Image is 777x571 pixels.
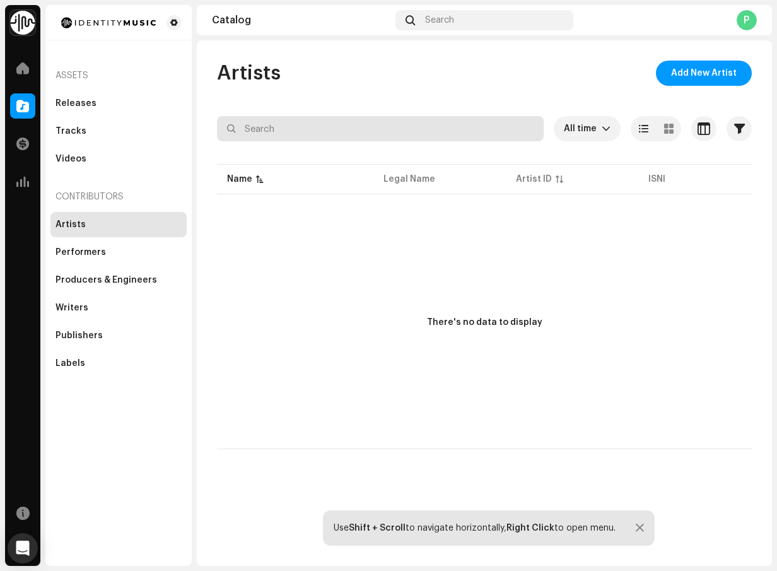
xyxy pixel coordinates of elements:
[50,240,187,265] re-m-nav-item: Performers
[8,533,38,563] div: Open Intercom Messenger
[10,10,35,35] img: 0f74c21f-6d1c-4dbc-9196-dbddad53419e
[506,524,554,533] strong: Right Click
[56,15,161,30] img: 185c913a-8839-411b-a7b9-bf647bcb215e
[50,61,187,91] re-a-nav-header: Assets
[50,212,187,237] re-m-nav-item: Artists
[334,523,616,533] div: Use to navigate horizontally, to open menu.
[217,116,544,141] input: Search
[212,15,390,25] div: Catalog
[50,182,187,212] re-a-nav-header: Contributors
[50,351,187,376] re-m-nav-item: Labels
[349,524,406,533] strong: Shift + Scroll
[50,268,187,293] re-m-nav-item: Producers & Engineers
[425,15,454,25] span: Search
[56,220,86,230] div: Artists
[427,316,542,329] div: There's no data to display
[56,126,86,136] div: Tracks
[564,116,602,141] span: All time
[56,98,96,109] div: Releases
[656,61,752,86] button: Add New Artist
[56,154,86,164] div: Videos
[56,358,85,368] div: Labels
[56,331,103,341] div: Publishers
[50,91,187,116] re-m-nav-item: Releases
[671,61,737,86] span: Add New Artist
[737,10,757,30] div: P
[50,323,187,348] re-m-nav-item: Publishers
[50,295,187,321] re-m-nav-item: Writers
[56,275,157,285] div: Producers & Engineers
[56,247,106,257] div: Performers
[602,116,610,141] div: dropdown trigger
[50,119,187,144] re-m-nav-item: Tracks
[56,303,88,313] div: Writers
[217,61,281,86] span: Artists
[50,146,187,172] re-m-nav-item: Videos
